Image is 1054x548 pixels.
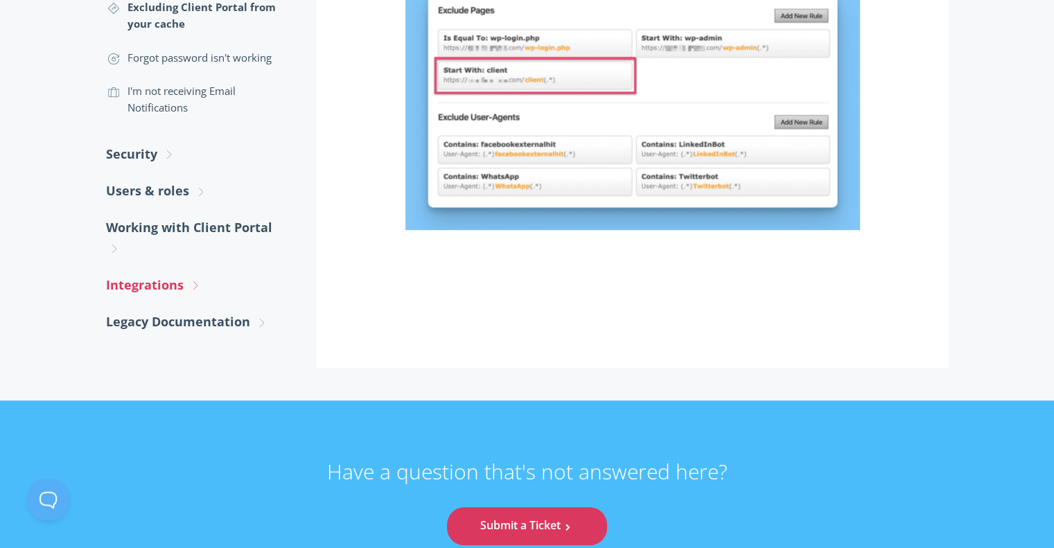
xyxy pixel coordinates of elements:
[106,303,289,340] a: Legacy Documentation
[106,209,289,267] a: Working with Client Portal
[106,41,289,74] a: Forgot password isn't working
[106,74,289,125] a: I'm not receiving Email Notifications
[106,173,289,209] a: Users & roles
[106,267,289,303] a: Integrations
[447,507,606,545] a: Submit a Ticket
[327,459,728,507] p: Have a question that's not answered here?
[106,136,289,173] a: Security
[28,479,69,520] iframe: Toggle Customer Support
